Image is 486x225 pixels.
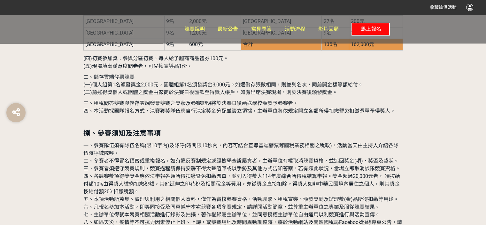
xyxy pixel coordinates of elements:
a: 競賽說明 [184,15,205,44]
span: 競賽說明 [184,26,205,32]
span: (四)初賽參加獎：參與分區初賽，每人給予超商商品禮券100元。 [83,55,228,61]
span: 一、參賽隊伍須有隊伍名稱(限10字內)及隊呼(時間限10秒內，內容可結合宣導雲端發票等國稅業務相關之稅政)，活動當天由主持人介紹各隊伍時呼喊隊呼。 [83,142,398,156]
span: 影片回顧 [318,26,339,32]
a: 常見問答 [251,15,272,44]
span: (五)現場填寫滿意度問卷者，可兌換宣導品1份。 [83,63,192,69]
span: 四、本活動採團隊報名方式，決賽獲奬隊伍應自行決定奬金分配並簽立領據，主辦單位將依規定開立各類所得扣繳暨免扣繳憑單予得獎人。 [83,108,395,114]
span: [GEOGRAPHIC_DATA] [85,41,134,47]
span: 二、儲存雲端發票競賽 [83,74,135,80]
button: 馬上報名 [351,23,390,36]
span: 600元 [189,41,203,47]
span: 三、參賽者須遵守競賽規則，競賽過程請保持安靜不得大聲喧嘩或以手勢及其他方式告知答案，若有類此狀況，當場立即取消該隊競賽資格。 [83,165,400,172]
a: 最新公告 [218,15,238,44]
span: 三、租稅問答競賽與儲存雲端發票競賽之獎狀及參賽證明將於決賽日後函送學校頒發予參賽者。 [83,100,298,106]
span: 收藏這個活動 [430,5,457,10]
span: 最新公告 [218,26,238,32]
span: 七、主辦單位得就本競賽相關活動進行錄影及拍攝，著作權歸屬主辦單位，並同意授權主辦單位自由運用以利競賽進行與活動宣傳。 [83,212,380,218]
span: 135名 [324,41,337,47]
strong: 捌、參賽須知及注意事項 [83,129,161,137]
span: 六、凡報名參加本活動，即等同接受及同意遵守本次競賽各項參賽規定，請詳閱活動簡章，並尊重主辦單位之專業及服從競賽結果。 [83,204,380,210]
a: 影片回顧 [318,15,339,44]
span: 常見問答 [251,26,272,32]
span: 五、本項活動所蒐集、處理與利用之相關個人資料，僅作為審核參賽資格、活動聯繫、租稅宣導、頒發獎勵及辦理獎(金)品所得扣繳等用途。 [83,196,399,202]
span: 四、各競賽獎項得奬奬金應依法申報各類所得扣繳暨免扣繳憑單，並列入得獎人114年度綜合所得稅結算申報。獎金超過20,000元者， 須按給付額10%由得獎人繳納扣繳稅額，其他延伸之印花稅及相關稅金等... [83,173,400,195]
span: (二)前述得獎個人或團體之獎金由廠商於決賽日後匯款至得獎人帳戶，如有出席決賽現場，則於決賽後頒發獎金。 [83,89,337,95]
span: 馬上報名 [360,26,381,32]
a: 活動流程 [285,15,305,44]
span: 合計 [243,41,253,47]
span: (一)個人組第1名頒發獎金2,000元，團體組第1名頒發獎金3,000元。如遇儲存張數相同，則並列名次，同前開金額等額給付。 [83,82,363,88]
span: 二、參賽者不得冒名頂替或重複報名，如有違反賽制規定或經檢舉查證屬實者，主辦單位有權取消競賽資格，並追回獎金(項)、奬盃及奬狀。 [83,158,399,164]
span: 162,000元 [351,41,374,47]
span: 9名 [166,41,174,47]
span: 活動流程 [285,26,305,32]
